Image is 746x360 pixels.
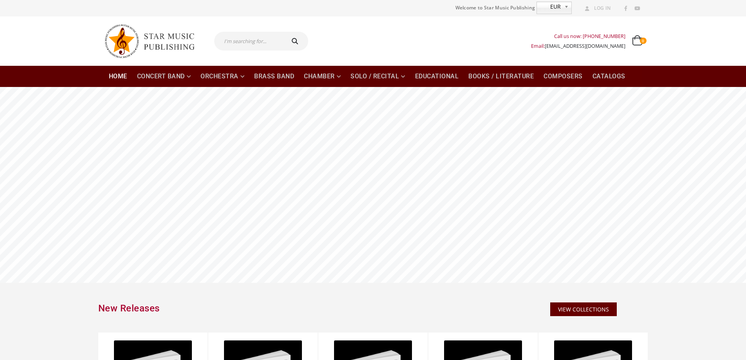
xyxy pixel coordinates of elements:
[582,3,611,13] a: Log In
[104,20,202,62] img: Star Music Publishing
[539,66,587,87] a: Composers
[588,66,630,87] a: Catalogs
[531,31,625,41] div: Call us now: [PHONE_NUMBER]
[249,66,299,87] a: Brass Band
[299,66,345,87] a: Chamber
[455,2,535,14] span: Welcome to Star Music Publishing
[214,32,284,51] input: I'm searching for...
[132,66,196,87] a: Concert Band
[410,66,464,87] a: Educational
[621,4,631,14] a: Facebook
[550,302,617,317] a: VIEW COLLECTIONS
[632,4,642,14] a: Youtube
[537,2,561,11] span: EUR
[104,66,132,87] a: Home
[98,302,508,314] h2: New Releases
[531,41,625,51] div: Email:
[284,32,309,51] button: Search
[558,306,609,313] span: VIEW COLLECTIONS
[545,43,625,49] a: [EMAIL_ADDRESS][DOMAIN_NAME]
[346,66,410,87] a: Solo / Recital
[464,66,538,87] a: Books / Literature
[640,38,646,44] span: 0
[196,66,249,87] a: Orchestra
